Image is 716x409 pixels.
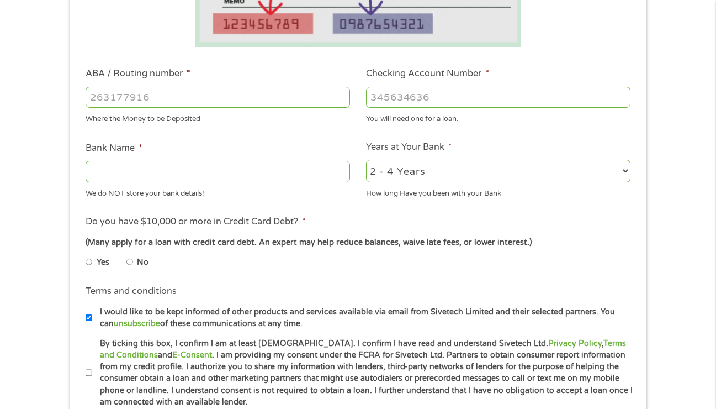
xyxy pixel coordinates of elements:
[366,110,630,125] div: You will need one for a loan.
[172,350,212,360] a: E-Consent
[366,68,489,80] label: Checking Account Number
[86,184,350,199] div: We do NOT store your bank details!
[86,68,190,80] label: ABA / Routing number
[86,286,177,297] label: Terms and conditions
[86,110,350,125] div: Where the Money to be Deposited
[366,87,630,108] input: 345634636
[86,237,630,249] div: (Many apply for a loan with credit card debt. An expert may help reduce balances, waive late fees...
[137,256,148,269] label: No
[92,306,634,330] label: I would like to be kept informed of other products and services available via email from Sivetech...
[86,143,142,154] label: Bank Name
[97,256,109,269] label: Yes
[366,184,630,199] div: How long Have you been with your Bank
[86,216,306,228] label: Do you have $10,000 or more in Credit Card Debt?
[100,339,626,360] a: Terms and Conditions
[548,339,602,348] a: Privacy Policy
[86,87,350,108] input: 263177916
[92,338,634,408] label: By ticking this box, I confirm I am at least [DEMOGRAPHIC_DATA]. I confirm I have read and unders...
[366,141,452,153] label: Years at Your Bank
[114,319,160,328] a: unsubscribe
